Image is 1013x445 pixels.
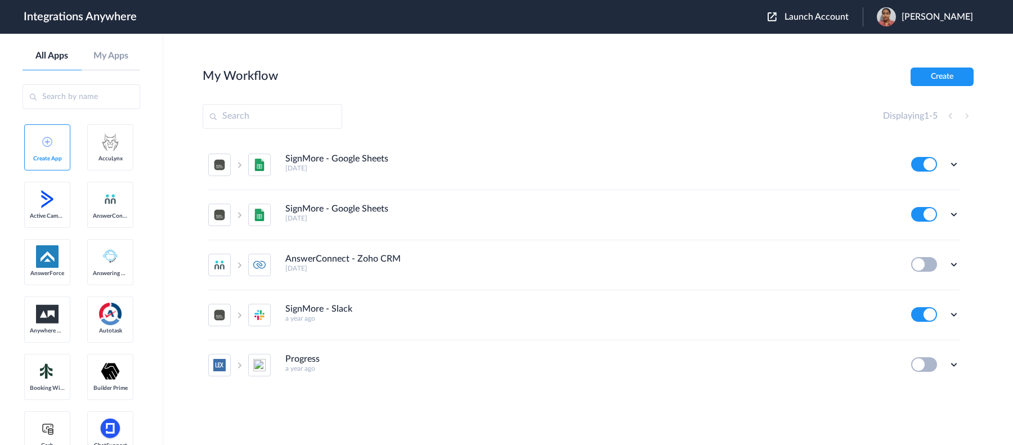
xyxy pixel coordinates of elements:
[285,365,896,372] h5: a year ago
[785,12,849,21] span: Launch Account
[285,314,896,322] h5: a year ago
[285,254,401,264] h4: AnswerConnect - Zoho CRM
[285,164,896,172] h5: [DATE]
[30,213,65,219] span: Active Campaign
[93,385,128,392] span: Builder Prime
[36,305,59,323] img: aww.png
[99,417,122,440] img: chatsupport-icon.svg
[23,84,140,109] input: Search by name
[285,204,388,214] h4: SignMore - Google Sheets
[99,245,122,268] img: Answering_service.png
[883,111,938,122] h4: Displaying -
[30,270,65,277] span: AnswerForce
[82,51,141,61] a: My Apps
[877,7,896,26] img: 6a2a7d3c-b190-4a43-a6a5-4d74bb8823bf.jpeg
[30,385,65,392] span: Booking Widget
[285,154,388,164] h4: SignMore - Google Sheets
[24,10,137,24] h1: Integrations Anywhere
[924,111,929,120] span: 1
[36,245,59,268] img: af-app-logo.svg
[30,155,65,162] span: Create App
[36,188,59,210] img: active-campaign-logo.svg
[902,12,973,23] span: [PERSON_NAME]
[99,303,122,325] img: autotask.png
[42,137,52,147] img: add-icon.svg
[93,270,128,277] span: Answering Service
[768,12,777,21] img: launch-acct-icon.svg
[203,104,342,129] input: Search
[36,361,59,381] img: Setmore_Logo.svg
[23,51,82,61] a: All Apps
[104,192,117,206] img: answerconnect-logo.svg
[285,264,896,272] h5: [DATE]
[933,111,938,120] span: 5
[93,327,128,334] span: Autotask
[99,360,122,383] img: builder-prime-logo.svg
[93,155,128,162] span: AccuLynx
[93,213,128,219] span: AnswerConnect
[285,214,896,222] h5: [DATE]
[768,12,863,23] button: Launch Account
[30,327,65,334] span: Anywhere Works
[41,422,55,435] img: cash-logo.svg
[285,304,352,314] h4: SignMore - Slack
[203,69,278,83] h2: My Workflow
[911,68,974,86] button: Create
[285,354,320,365] h4: Progress
[99,131,122,153] img: acculynx-logo.svg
